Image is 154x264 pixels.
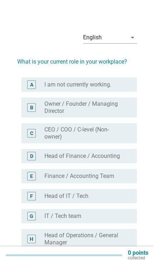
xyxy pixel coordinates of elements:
label: Owner / Founder / Managing Director [44,100,125,115]
i: arrow_drop_down [128,33,137,42]
div: A [30,81,33,88]
label: Finance / Accounting Team [44,173,114,180]
div: F [30,192,33,200]
div: B [30,104,33,111]
label: Head of Finance / Accounting [44,153,120,160]
h2: What is your current role in your workplace? [17,50,137,66]
div: D [30,152,33,160]
div: E [30,172,33,180]
label: IT / Tech team [44,213,81,220]
label: CEO / COO / C-level (Non-owner) [44,126,125,140]
label: I am not currently working. [44,81,111,88]
div: G [30,212,33,220]
div: C [30,129,33,137]
div: H [30,235,33,243]
p: 0 points [128,250,148,255]
label: Head of IT / Tech [44,193,88,200]
div: English [83,34,102,41]
p: collected [128,255,148,260]
label: Head of Operations / General Manager [44,232,125,246]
